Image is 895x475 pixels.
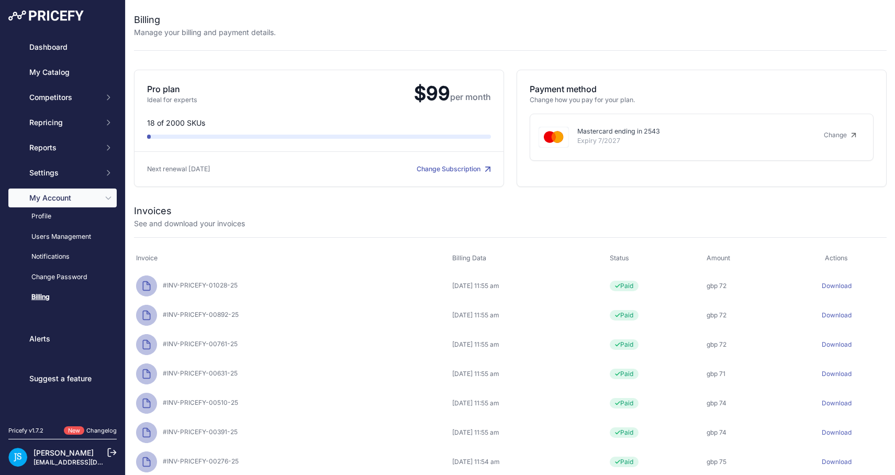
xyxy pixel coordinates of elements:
span: #INV-PRICEFY-00391-25 [159,428,238,436]
span: Paid [610,457,639,467]
span: #INV-PRICEFY-01028-25 [159,281,238,289]
a: Dashboard [8,38,117,57]
span: Competitors [29,92,98,103]
p: Ideal for experts [147,95,406,105]
a: Notifications [8,248,117,266]
div: [DATE] 11:55 am [452,370,606,378]
nav: Sidebar [8,38,117,414]
div: Pricefy v1.7.2 [8,426,43,435]
a: Download [822,428,852,436]
div: [DATE] 11:54 am [452,458,606,466]
p: Manage your billing and payment details. [134,27,276,38]
p: 18 of 2000 SKUs [147,118,491,128]
span: Reports [29,142,98,153]
a: Profile [8,207,117,226]
div: gbp 72 [707,282,784,290]
button: Competitors [8,88,117,107]
a: Suggest a feature [8,369,117,388]
a: Download [822,340,852,348]
button: Repricing [8,113,117,132]
a: Change [815,127,865,143]
a: [PERSON_NAME] [33,448,94,457]
div: [DATE] 11:55 am [452,428,606,437]
span: Paid [610,281,639,291]
div: gbp 74 [707,428,784,437]
span: Paid [610,369,639,379]
span: Paid [610,310,639,321]
div: [DATE] 11:55 am [452,399,606,407]
span: New [64,426,84,435]
h2: Billing [134,13,276,27]
span: My Account [29,193,98,203]
p: Change how you pay for your plan. [530,95,874,105]
div: [DATE] 11:55 am [452,340,606,349]
a: Billing [8,288,117,306]
span: Actions [825,254,848,262]
span: #INV-PRICEFY-00631-25 [159,369,238,377]
button: Reports [8,138,117,157]
a: Change Subscription [417,165,491,173]
div: [DATE] 11:55 am [452,311,606,319]
a: Download [822,370,852,378]
a: Alerts [8,329,117,348]
div: gbp 71 [707,370,784,378]
span: Repricing [29,117,98,128]
button: My Account [8,189,117,207]
a: Download [822,311,852,319]
span: Paid [610,427,639,438]
div: gbp 72 [707,311,784,319]
a: Download [822,282,852,290]
span: #INV-PRICEFY-00276-25 [159,457,239,465]
p: Mastercard ending in 2543 [577,127,807,137]
span: $99 [406,82,491,105]
p: See and download your invoices [134,218,245,229]
span: Amount [707,254,730,262]
span: Paid [610,339,639,350]
p: Next renewal [DATE] [147,164,319,174]
span: Paid [610,398,639,408]
p: Expiry 7/2027 [577,136,807,146]
a: Changelog [86,427,117,434]
span: Billing Data [452,254,486,262]
span: per month [450,92,491,102]
a: Change Password [8,268,117,286]
a: [EMAIL_ADDRESS][DOMAIN_NAME] [33,458,143,466]
a: Download [822,399,852,407]
span: Settings [29,168,98,178]
span: Invoice [136,254,158,262]
div: gbp 72 [707,340,784,349]
span: #INV-PRICEFY-00510-25 [159,399,238,406]
a: Users Management [8,228,117,246]
div: gbp 75 [707,458,784,466]
span: Status [610,254,629,262]
img: Pricefy Logo [8,10,84,21]
span: #INV-PRICEFY-00892-25 [159,311,239,318]
div: gbp 74 [707,399,784,407]
span: #INV-PRICEFY-00761-25 [159,340,238,348]
button: Settings [8,163,117,182]
a: My Catalog [8,63,117,82]
p: Payment method [530,83,874,95]
p: Pro plan [147,83,406,95]
h2: Invoices [134,204,172,218]
div: [DATE] 11:55 am [452,282,606,290]
a: Download [822,458,852,466]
